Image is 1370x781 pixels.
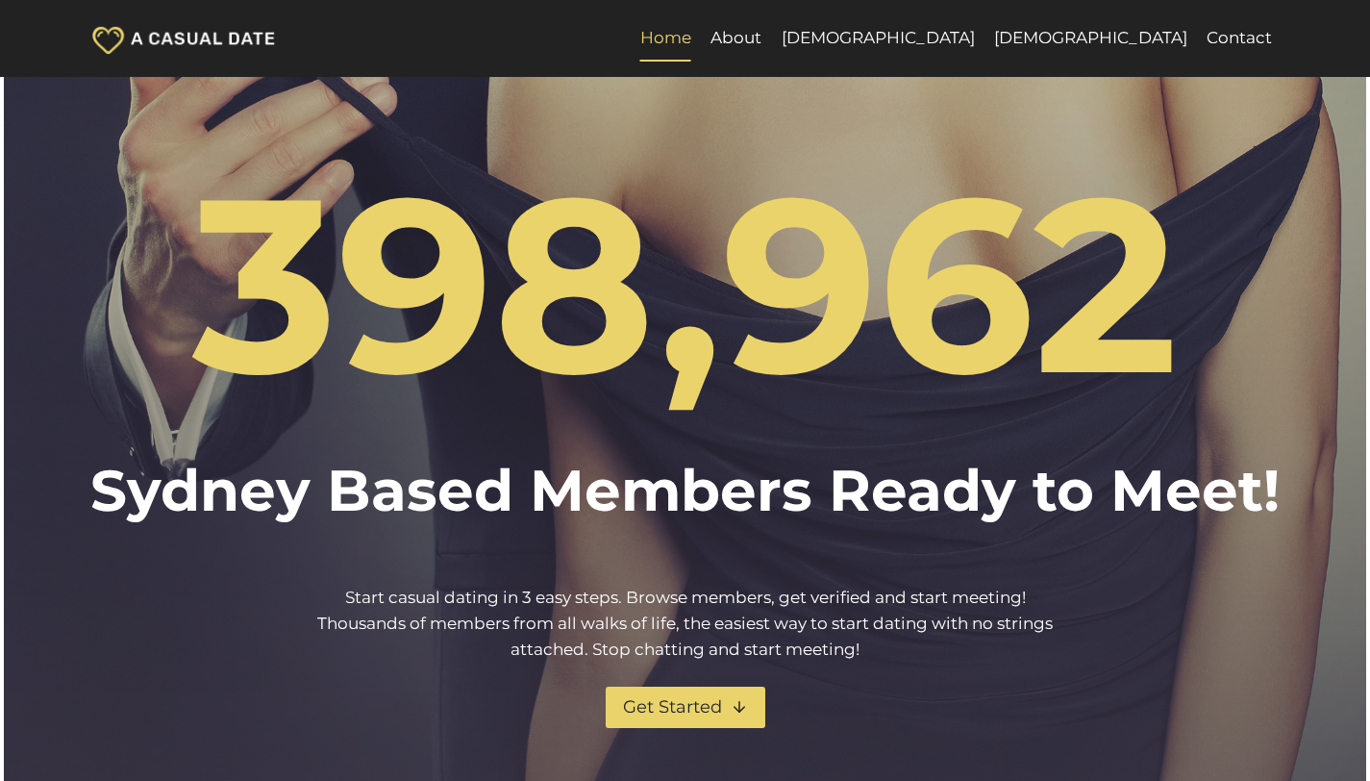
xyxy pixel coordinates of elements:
a: About [701,15,771,62]
a: [DEMOGRAPHIC_DATA] [771,15,984,62]
img: A Casual Date [88,20,281,57]
a: Get Started [606,687,765,728]
a: Contact [1197,15,1282,62]
span: Get Started [623,693,722,721]
p: Start casual dating in 3 easy steps. Browse members, get verified and start meeting! Thousands of... [301,585,1070,664]
h1: 398,962 [88,101,1283,469]
a: [DEMOGRAPHIC_DATA] [984,15,1197,62]
h2: Sydney Based Members Ready to Meet! [88,447,1283,533]
nav: Primary [631,15,1283,62]
a: Home [631,15,701,62]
